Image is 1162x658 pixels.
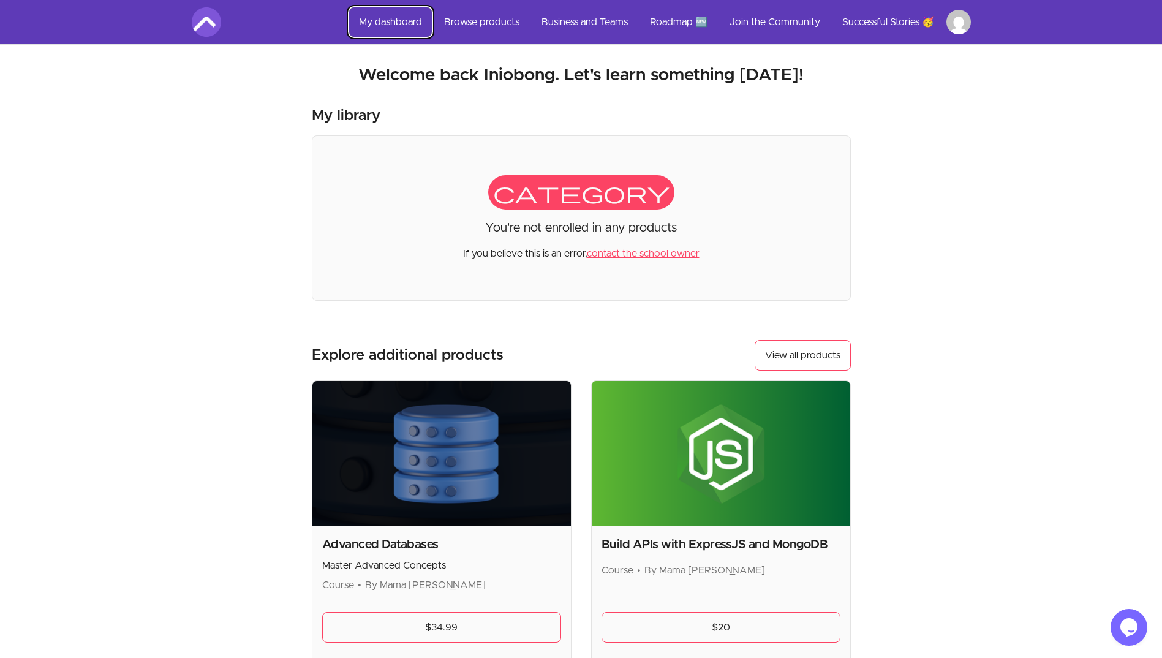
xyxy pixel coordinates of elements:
[946,10,971,34] img: Profile image for Iniobong Ukpong
[488,175,674,210] span: category
[720,7,830,37] a: Join the Community
[192,64,971,86] h2: Welcome back Iniobong. Let's learn something [DATE]!
[312,381,571,526] img: Product image for Advanced Databases
[755,340,851,371] button: View all products
[312,346,504,365] h3: Explore additional products
[349,7,971,37] nav: Main
[322,612,561,643] a: $34.99
[322,580,354,590] span: Course
[322,558,561,573] p: Master Advanced Concepts
[485,219,677,236] p: You're not enrolled in any products
[832,7,944,37] a: Successful Stories 🥳
[602,612,840,643] a: $20
[640,7,717,37] a: Roadmap 🆕
[192,7,221,37] img: Amigoscode logo
[592,381,850,526] img: Product image for Build APIs with ExpressJS and MongoDB
[312,106,380,126] h3: My library
[1086,581,1162,640] iframe: chat widget
[602,565,633,575] span: Course
[434,7,529,37] a: Browse products
[358,580,361,590] span: •
[532,7,638,37] a: Business and Teams
[365,580,486,590] span: By Mama [PERSON_NAME]
[637,565,641,575] span: •
[463,236,700,261] p: If you believe this is an error,
[644,565,765,575] span: By Mama [PERSON_NAME]
[602,536,840,553] h2: Build APIs with ExpressJS and MongoDB
[349,7,432,37] a: My dashboard
[587,249,700,259] a: contact the school owner
[322,536,561,553] h2: Advanced Databases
